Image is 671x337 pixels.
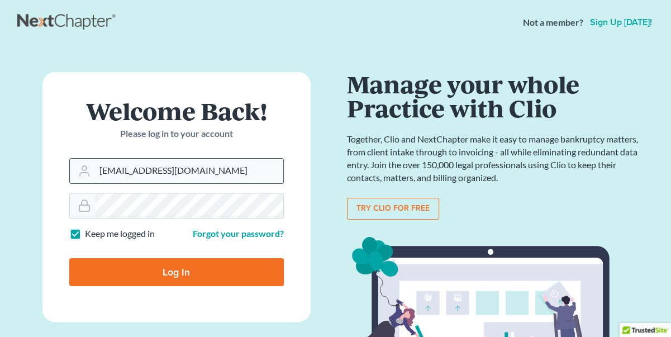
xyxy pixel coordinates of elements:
[588,18,654,27] a: Sign up [DATE]!
[85,227,155,240] label: Keep me logged in
[69,258,284,286] input: Log In
[347,72,643,120] h1: Manage your whole Practice with Clio
[95,159,283,183] input: Email Address
[193,228,284,239] a: Forgot your password?
[69,99,284,123] h1: Welcome Back!
[347,198,439,220] a: Try clio for free
[523,16,583,29] strong: Not a member?
[347,133,643,184] p: Together, Clio and NextChapter make it easy to manage bankruptcy matters, from client intake thro...
[69,127,284,140] p: Please log in to your account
